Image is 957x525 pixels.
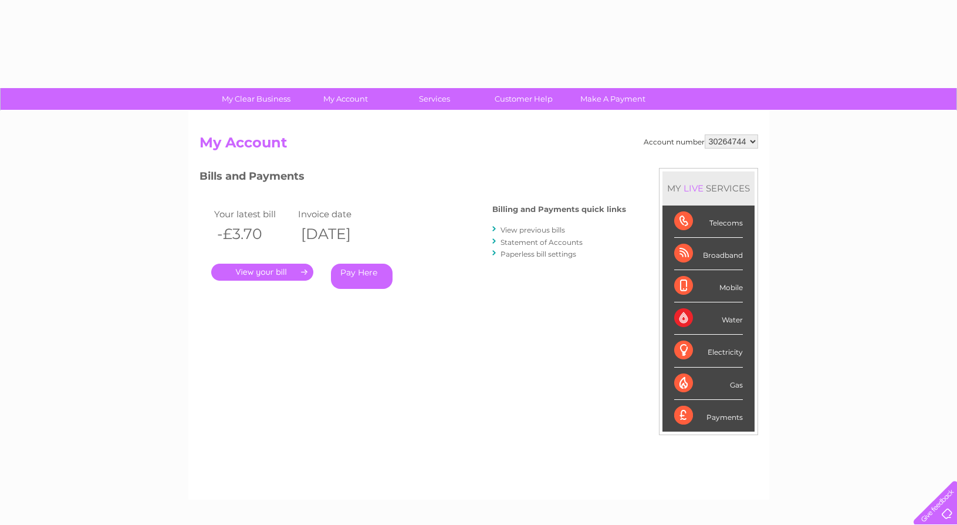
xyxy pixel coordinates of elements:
div: MY SERVICES [662,171,755,205]
div: Payments [674,400,743,432]
th: -£3.70 [211,222,296,246]
a: Services [386,88,483,110]
div: Telecoms [674,206,743,238]
td: Your latest bill [211,206,296,222]
a: Paperless bill settings [501,250,576,258]
a: . [211,264,313,281]
a: Make A Payment [564,88,661,110]
h4: Billing and Payments quick links [492,205,626,214]
div: Electricity [674,335,743,367]
h2: My Account [199,134,758,157]
a: Statement of Accounts [501,238,583,247]
a: Pay Here [331,264,393,289]
h3: Bills and Payments [199,168,626,189]
div: Gas [674,368,743,400]
a: My Account [297,88,394,110]
div: LIVE [681,183,706,194]
a: My Clear Business [208,88,305,110]
div: Mobile [674,270,743,302]
div: Water [674,302,743,335]
div: Account number [644,134,758,149]
td: Invoice date [295,206,380,222]
a: View previous bills [501,226,565,234]
a: Customer Help [475,88,572,110]
div: Broadband [674,238,743,270]
th: [DATE] [295,222,380,246]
